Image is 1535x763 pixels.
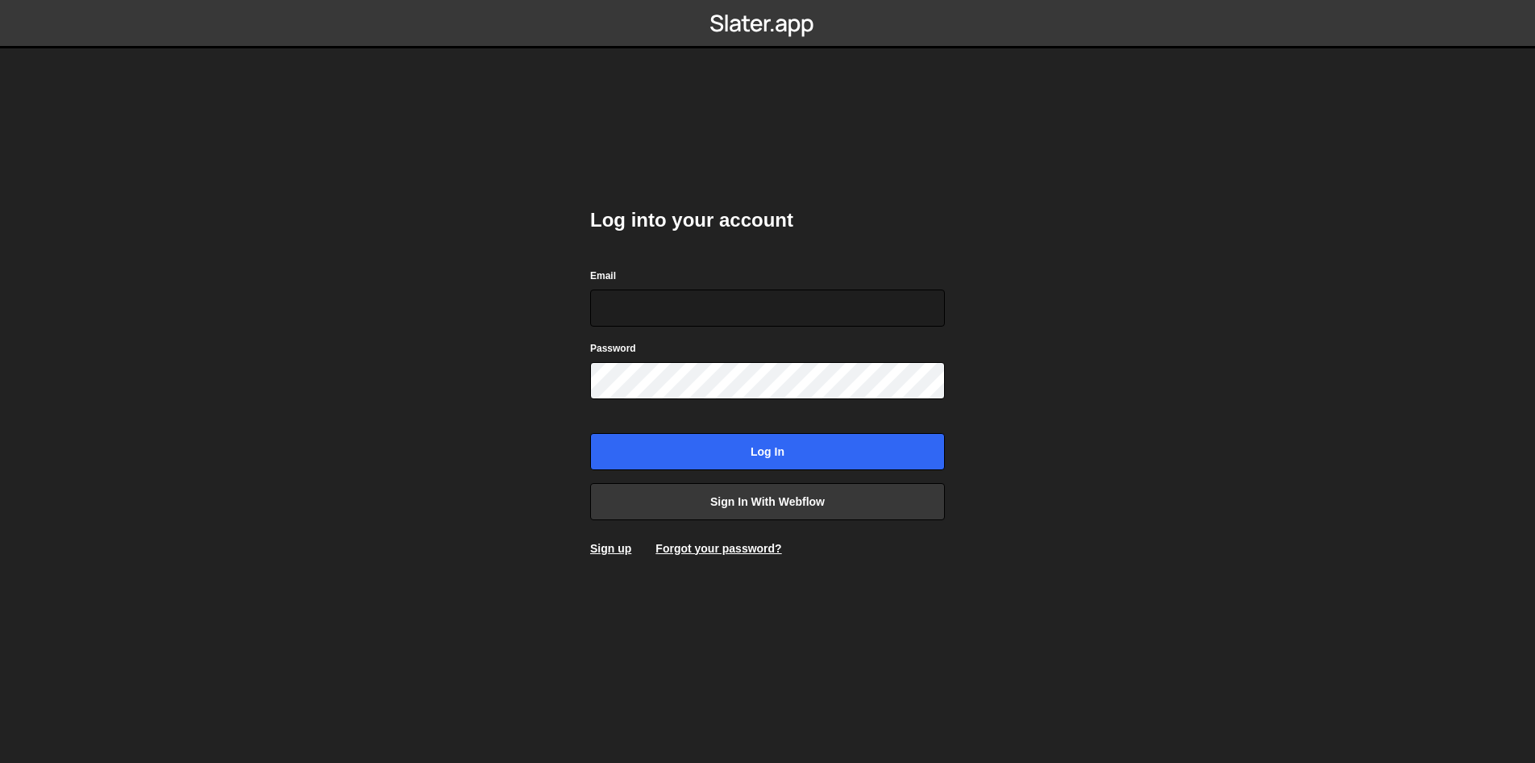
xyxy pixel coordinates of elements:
[590,268,616,284] label: Email
[590,542,631,555] a: Sign up
[590,433,945,470] input: Log in
[590,340,636,356] label: Password
[655,542,781,555] a: Forgot your password?
[590,207,945,233] h2: Log into your account
[590,483,945,520] a: Sign in with Webflow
